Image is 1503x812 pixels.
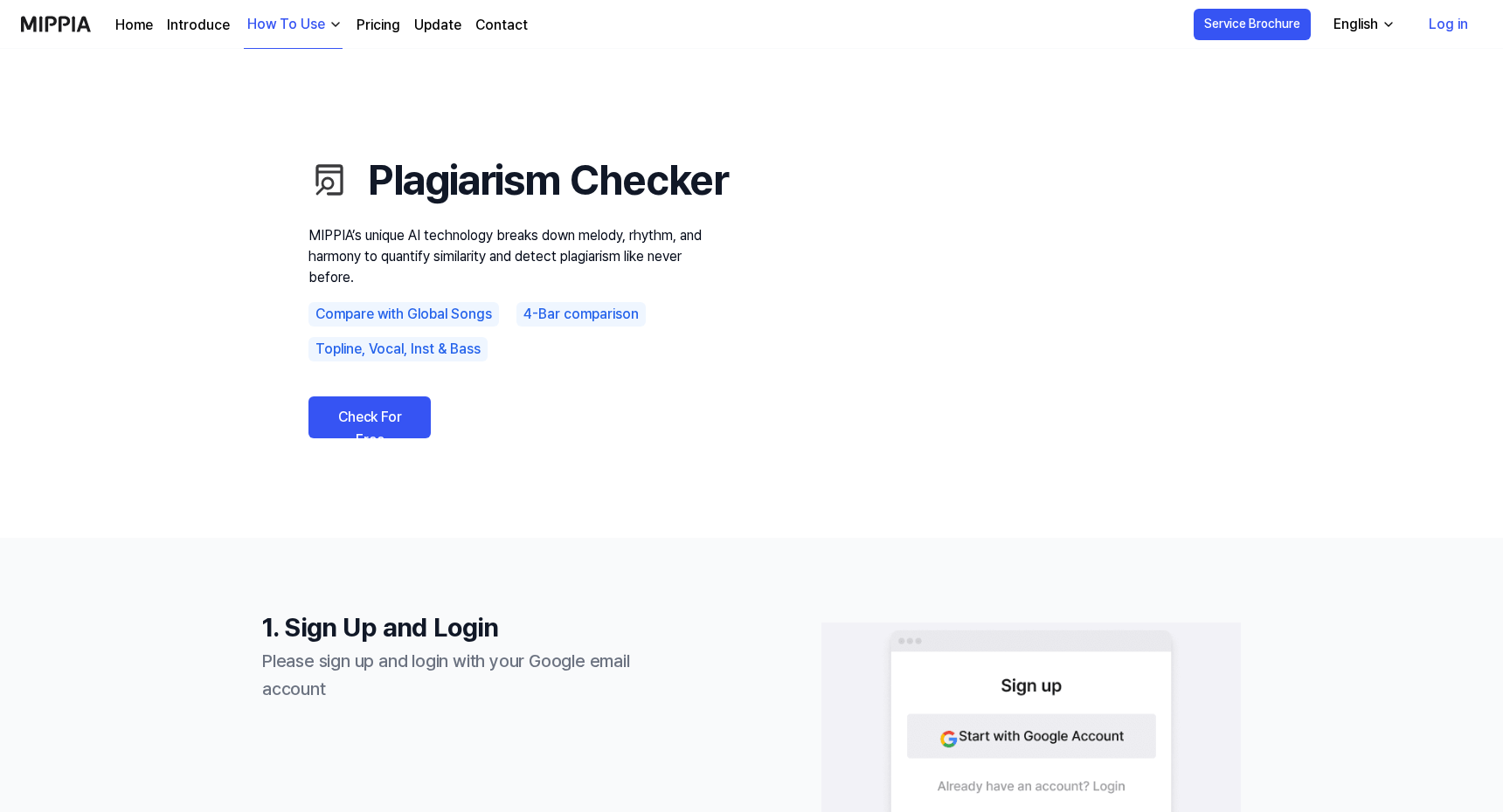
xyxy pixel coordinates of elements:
a: Introduce [167,15,230,36]
div: How To Use [244,14,329,35]
a: Home [115,15,153,36]
a: Update [414,15,461,36]
a: Contact [475,15,528,36]
button: How To Use [244,1,343,49]
h1: 1. Sign Up and Login [262,608,682,647]
button: Service Brochure [1194,9,1311,40]
img: down [329,17,343,31]
div: English [1330,14,1382,35]
a: Check For Free [308,396,431,438]
h1: Plagiarism Checker [308,148,728,211]
div: 4-Bar comparison [516,302,646,327]
p: MIPPIA’s unique AI technology breaks down melody, rhythm, and harmony to quantify similarity and ... [308,225,728,288]
div: Topline, Vocal, Inst & Bass [308,337,488,361]
div: Please sign up and login with your Google email account [262,647,682,703]
div: Compare with Global Songs [308,302,499,327]
a: Pricing [357,15,400,36]
button: English [1319,7,1406,42]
